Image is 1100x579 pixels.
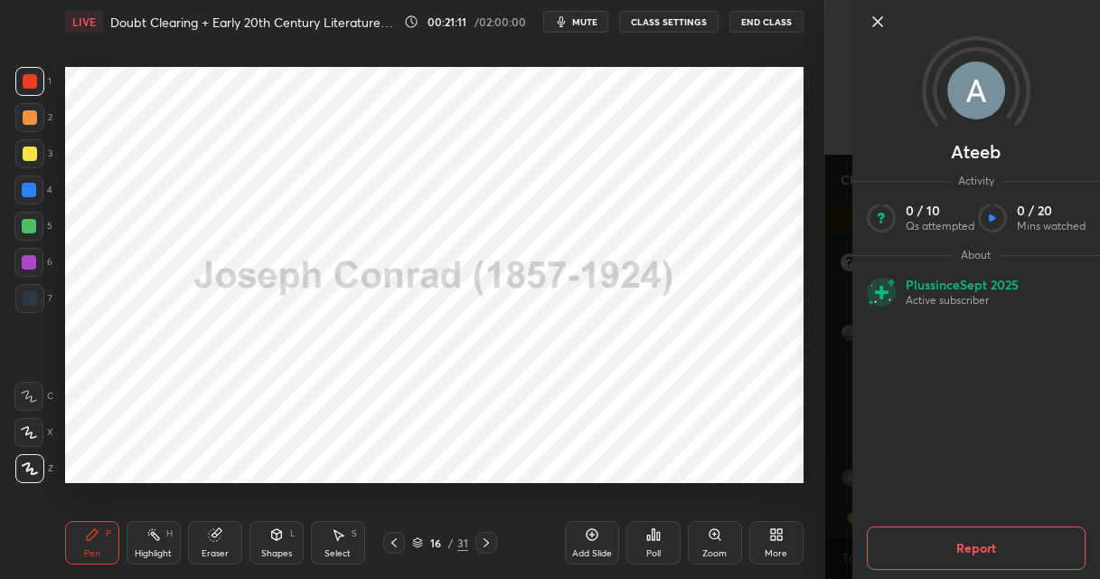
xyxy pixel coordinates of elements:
[448,537,454,548] div: /
[84,549,100,558] div: Pen
[290,529,296,538] div: L
[867,527,1086,570] button: Report
[14,418,53,447] div: X
[646,549,661,558] div: Poll
[457,535,468,551] div: 31
[14,212,52,241] div: 5
[15,139,52,168] div: 3
[906,203,974,219] p: 0 / 10
[952,248,1000,262] span: About
[947,62,1005,119] img: 3
[65,11,103,33] div: LIVE
[15,103,52,132] div: 2
[15,454,53,483] div: Z
[135,549,172,558] div: Highlight
[106,529,111,538] div: P
[166,529,173,538] div: H
[572,15,597,28] span: mute
[15,67,52,96] div: 1
[14,176,52,204] div: 4
[951,145,1001,159] p: Ateeb
[765,549,787,558] div: More
[202,549,229,558] div: Eraser
[619,11,719,33] button: CLASS SETTINGS
[1017,203,1086,219] p: 0 / 20
[15,284,52,313] div: 7
[702,549,727,558] div: Zoom
[352,529,357,538] div: S
[906,277,1019,293] p: Plus since Sept 2025
[906,219,974,233] p: Qs attempted
[427,537,445,548] div: 16
[1017,219,1086,233] p: Mins watched
[324,549,351,558] div: Select
[949,174,1003,188] span: Activity
[729,11,804,33] button: End Class
[261,549,292,558] div: Shapes
[572,549,612,558] div: Add Slide
[14,248,52,277] div: 6
[906,293,1019,308] p: Active subscriber
[14,382,53,411] div: C
[543,11,608,33] button: mute
[110,14,397,31] h4: Doubt Clearing + Early 20th Century Literature ([DATE]-[DATE])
